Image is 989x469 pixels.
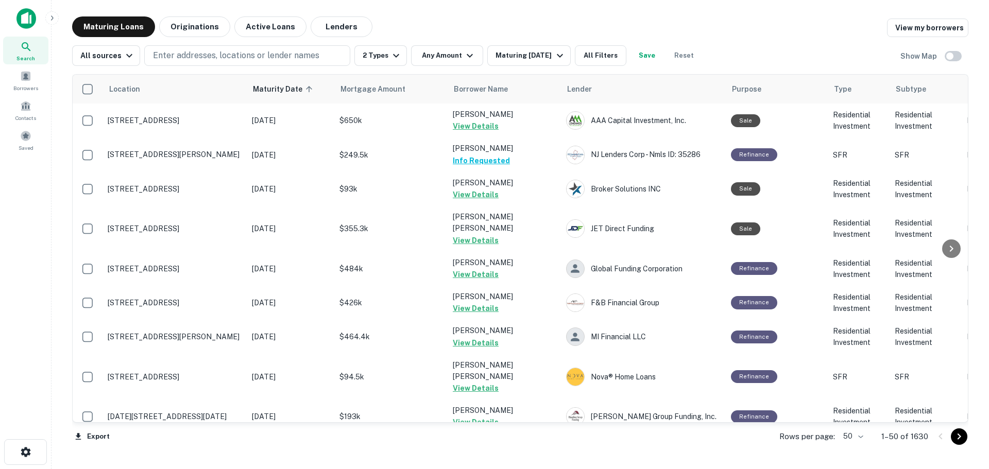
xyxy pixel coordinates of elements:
[252,149,329,161] p: [DATE]
[453,359,556,382] p: [PERSON_NAME] [PERSON_NAME]
[153,49,319,62] p: Enter addresses, locations or lender names
[567,112,584,129] img: picture
[15,114,36,122] span: Contacts
[108,184,242,194] p: [STREET_ADDRESS]
[567,294,584,311] img: picture
[144,45,350,66] button: Enter addresses, locations or lender names
[833,405,884,428] p: Residential Investment
[731,262,777,275] div: This loan purpose was for refinancing
[3,126,48,154] div: Saved
[575,45,626,66] button: All Filters
[3,66,48,94] a: Borrowers
[731,410,777,423] div: This loan purpose was for refinancing
[567,146,584,164] img: picture
[453,268,499,281] button: View Details
[453,416,499,428] button: View Details
[453,291,556,302] p: [PERSON_NAME]
[453,234,499,247] button: View Details
[731,331,777,343] div: This loan purpose was for refinancing
[895,405,957,428] p: Residential Investment
[496,49,566,62] div: Maturing [DATE]
[833,217,884,240] p: Residential Investment
[487,45,570,66] button: Maturing [DATE]
[247,75,334,103] th: Maturity Date
[108,372,242,381] p: [STREET_ADDRESS]
[453,382,499,394] button: View Details
[566,368,721,386] div: Nova® Home Loans
[566,111,721,130] div: AAA Capital Investment, Inc.
[453,257,556,268] p: [PERSON_NAME]
[731,296,777,309] div: This loan purpose was for refinancing
[833,178,884,200] p: Residential Investment
[937,387,989,436] iframe: Chat Widget
[567,180,584,198] img: picture
[566,146,721,164] div: NJ Lenders Corp - Nmls ID: 35286
[828,75,890,103] th: Type
[453,302,499,315] button: View Details
[890,75,962,103] th: Subtype
[731,222,760,235] div: Sale
[566,219,721,238] div: JET Direct Funding
[339,331,442,342] p: $464.4k
[834,83,851,95] span: Type
[839,429,865,444] div: 50
[453,154,510,167] button: Info Requested
[833,371,884,383] p: SFR
[731,114,760,127] div: Sale
[566,407,721,426] div: [PERSON_NAME] Group Funding, Inc.
[833,149,884,161] p: SFR
[108,150,242,159] p: [STREET_ADDRESS][PERSON_NAME]
[252,411,329,422] p: [DATE]
[895,257,957,280] p: Residential Investment
[16,54,35,62] span: Search
[334,75,448,103] th: Mortgage Amount
[833,325,884,348] p: Residential Investment
[16,8,36,29] img: capitalize-icon.png
[3,96,48,124] a: Contacts
[448,75,561,103] th: Borrower Name
[833,291,884,314] p: Residential Investment
[566,180,721,198] div: Broker Solutions INC
[411,45,483,66] button: Any Amount
[630,45,663,66] button: Save your search to get updates of matches that match your search criteria.
[567,83,592,95] span: Lender
[252,115,329,126] p: [DATE]
[252,263,329,274] p: [DATE]
[453,211,556,234] p: [PERSON_NAME] [PERSON_NAME]
[566,327,721,346] div: MI Financial LLC
[339,371,442,383] p: $94.5k
[833,109,884,132] p: Residential Investment
[453,188,499,201] button: View Details
[900,50,939,62] h6: Show Map
[339,263,442,274] p: $484k
[731,148,777,161] div: This loan purpose was for refinancing
[3,37,48,64] a: Search
[896,83,926,95] span: Subtype
[833,257,884,280] p: Residential Investment
[881,430,928,443] p: 1–50 of 1630
[252,183,329,195] p: [DATE]
[103,75,247,103] th: Location
[731,370,777,383] div: This loan purpose was for refinancing
[895,217,957,240] p: Residential Investment
[895,149,957,161] p: SFR
[453,109,556,120] p: [PERSON_NAME]
[72,45,140,66] button: All sources
[951,428,967,445] button: Go to next page
[453,405,556,416] p: [PERSON_NAME]
[72,16,155,37] button: Maturing Loans
[252,331,329,342] p: [DATE]
[339,149,442,161] p: $249.5k
[252,297,329,308] p: [DATE]
[252,223,329,234] p: [DATE]
[159,16,230,37] button: Originations
[72,429,112,444] button: Export
[339,223,442,234] p: $355.3k
[108,116,242,125] p: [STREET_ADDRESS]
[108,264,242,273] p: [STREET_ADDRESS]
[108,412,242,421] p: [DATE][STREET_ADDRESS][DATE]
[311,16,372,37] button: Lenders
[453,177,556,188] p: [PERSON_NAME]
